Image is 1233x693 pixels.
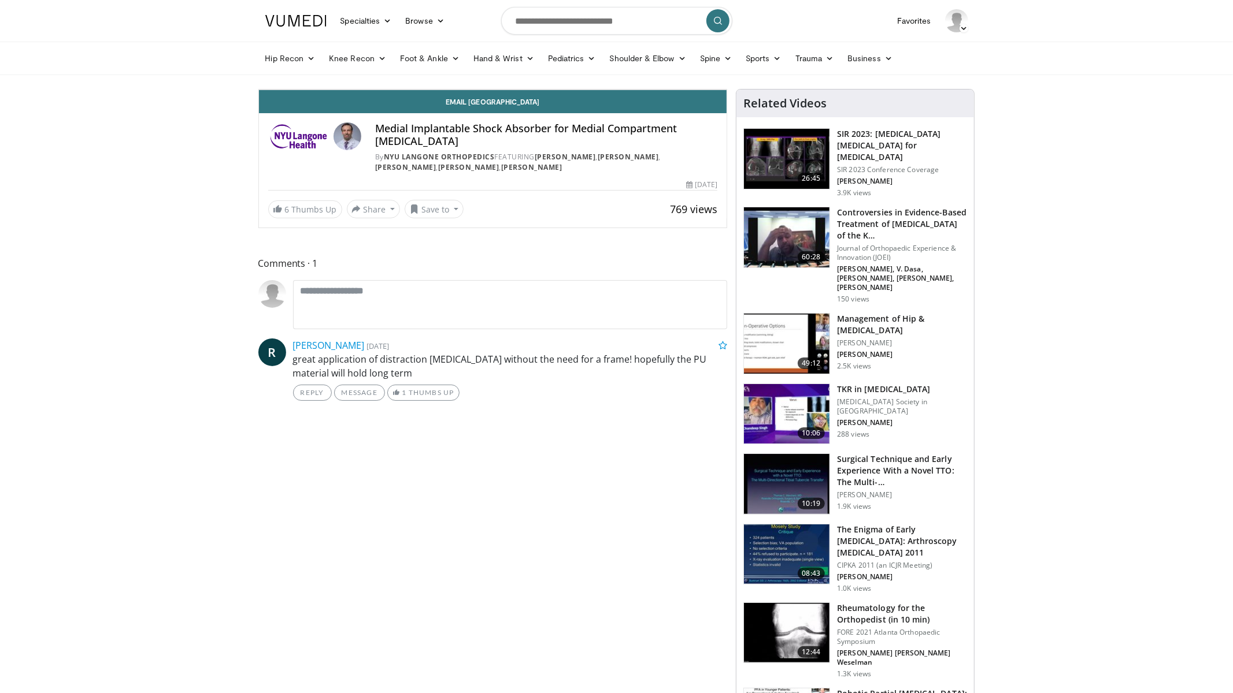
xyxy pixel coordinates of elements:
h3: Rheumatology for the Orthopedist (in 10 min) [837,602,967,625]
h3: Controversies in Evidence-Based Treatment of [MEDICAL_DATA] of the K… [837,207,967,241]
a: Email [GEOGRAPHIC_DATA] [259,90,727,113]
span: 769 views [670,202,717,216]
p: [PERSON_NAME] [837,490,967,500]
a: R [258,338,286,366]
img: NYU Langone Orthopedics [268,122,329,150]
p: 150 views [837,295,869,304]
a: Message [334,385,385,401]
p: [PERSON_NAME] [PERSON_NAME] Weselman [837,649,967,667]
a: 26:45 SIR 2023: [MEDICAL_DATA] [MEDICAL_DATA] for [MEDICAL_DATA] SIR 2023 Conference Coverage [PE... [743,128,967,198]
img: 295210_0000_1.png.150x105_q85_crop-smart_upscale.jpg [744,524,830,584]
p: [PERSON_NAME] [837,350,967,359]
p: [PERSON_NAME], V. Dasa, [PERSON_NAME], [PERSON_NAME], [PERSON_NAME] [837,264,967,292]
a: [PERSON_NAME] [438,162,499,172]
img: VuMedi Logo [265,15,327,27]
p: [PERSON_NAME] [837,572,967,582]
a: Shoulder & Elbow [603,47,693,70]
span: 6 [285,204,290,215]
a: 49:12 Management of Hip & [MEDICAL_DATA] [PERSON_NAME] [PERSON_NAME] 2.5K views [743,313,967,374]
a: [PERSON_NAME] [501,162,562,172]
a: 10:19 Surgical Technique and Early Experience With a Novel TTO: The Multi-… [PERSON_NAME] 1.9K views [743,453,967,515]
span: 12:44 [798,646,825,658]
a: Sports [739,47,788,70]
img: Avatar [945,9,968,32]
h4: Related Videos [743,96,827,110]
p: SIR 2023 Conference Coverage [837,165,967,174]
p: [PERSON_NAME] [837,177,967,186]
a: [PERSON_NAME] [375,162,436,172]
p: [PERSON_NAME] [837,418,967,427]
span: 08:43 [798,568,825,579]
p: 1.9K views [837,502,871,511]
a: 08:43 The Enigma of Early [MEDICAL_DATA]: Arthroscopy [MEDICAL_DATA] 2011 CIPKA 2011 (an ICJR Mee... [743,524,967,593]
a: 1 Thumbs Up [387,385,460,401]
a: Browse [398,9,451,32]
p: [MEDICAL_DATA] Society in [GEOGRAPHIC_DATA] [837,397,967,416]
a: [PERSON_NAME] [598,152,659,162]
img: 4ec604b1-3d1a-4fc0-a3e3-d59f29f241d8.150x105_q85_crop-smart_upscale.jpg [744,384,830,444]
img: 7d6f953a-0896-4c1e-ae10-9200c3b0f984.150x105_q85_crop-smart_upscale.jpg [744,207,830,267]
a: 6 Thumbs Up [268,200,342,218]
h3: The Enigma of Early [MEDICAL_DATA]: Arthroscopy [MEDICAL_DATA] 2011 [837,524,967,558]
a: Foot & Ankle [393,47,466,70]
span: Comments 1 [258,256,728,271]
h4: Medial Implantable Shock Absorber for Medial Compartment [MEDICAL_DATA] [375,122,717,147]
img: Avatar [334,122,361,150]
span: 49:12 [798,357,825,369]
img: f5076084-24bb-44d9-b9c4-0a4f213f5ae0.150x105_q85_crop-smart_upscale.jpg [744,454,830,514]
span: 10:19 [798,498,825,509]
img: be6b0377-cdfe-4f7b-8050-068257d09c09.150x105_q85_crop-smart_upscale.jpg [744,129,830,189]
p: 1.0K views [837,584,871,593]
p: CIPKA 2011 (an ICJR Meeting) [837,561,967,570]
p: [PERSON_NAME] [837,338,967,348]
div: [DATE] [686,180,717,190]
a: [PERSON_NAME] [535,152,596,162]
span: 10:06 [798,427,825,439]
p: 2.5K views [837,362,871,371]
a: Trauma [788,47,841,70]
a: Spine [693,47,739,70]
a: NYU Langone Orthopedics [384,152,495,162]
a: 10:06 TKR in [MEDICAL_DATA] [MEDICAL_DATA] Society in [GEOGRAPHIC_DATA] [PERSON_NAME] 288 views [743,383,967,445]
span: 1 [402,388,406,397]
a: Reply [293,385,332,401]
p: great application of distraction [MEDICAL_DATA] without the need for a frame! hopefully the PU ma... [293,352,728,380]
div: By FEATURING , , , , [375,152,717,173]
a: Business [840,47,899,70]
a: Knee Recon [322,47,393,70]
p: 3.9K views [837,188,871,198]
h3: TKR in [MEDICAL_DATA] [837,383,967,395]
h3: Management of Hip & [MEDICAL_DATA] [837,313,967,336]
a: Favorites [890,9,938,32]
p: 1.3K views [837,669,871,679]
img: Avatar [258,280,286,308]
a: 60:28 Controversies in Evidence-Based Treatment of [MEDICAL_DATA] of the K… Journal of Orthopaedi... [743,207,967,304]
a: Pediatrics [541,47,603,70]
a: 12:44 Rheumatology for the Orthopedist (in 10 min) FORE 2021 Atlanta Orthopaedic Symposium [PERSO... [743,602,967,679]
img: 1a332fb4-42c7-4be6-9091-bc954b21781b.150x105_q85_crop-smart_upscale.jpg [744,314,830,374]
input: Search topics, interventions [501,7,732,35]
a: Specialties [334,9,399,32]
small: [DATE] [367,341,390,351]
button: Share [347,200,401,218]
a: [PERSON_NAME] [293,339,365,352]
p: FORE 2021 Atlanta Orthopaedic Symposium [837,628,967,646]
img: 5d7f87a9-ed17-4cff-b026-dee2fe7e3a68.150x105_q85_crop-smart_upscale.jpg [744,603,830,663]
h3: SIR 2023: [MEDICAL_DATA] [MEDICAL_DATA] for [MEDICAL_DATA] [837,128,967,163]
a: Hand & Wrist [466,47,541,70]
p: 288 views [837,430,869,439]
p: Journal of Orthopaedic Experience & Innovation (JOEI) [837,244,967,262]
h3: Surgical Technique and Early Experience With a Novel TTO: The Multi-… [837,453,967,488]
button: Save to [405,200,464,218]
span: 26:45 [798,173,825,184]
span: 60:28 [798,251,825,263]
a: Hip Recon [258,47,323,70]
